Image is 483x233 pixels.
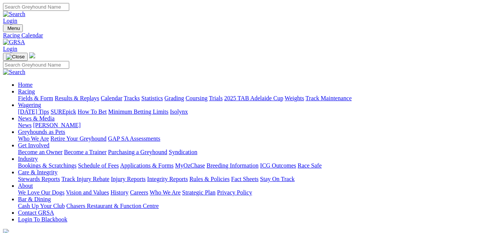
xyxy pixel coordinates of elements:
[165,95,184,101] a: Grading
[141,95,163,101] a: Statistics
[18,82,33,88] a: Home
[306,95,352,101] a: Track Maintenance
[51,135,107,142] a: Retire Your Greyhound
[189,176,230,182] a: Rules & Policies
[18,196,51,202] a: Bar & Dining
[18,102,41,108] a: Wagering
[18,115,55,122] a: News & Media
[66,189,109,196] a: Vision and Values
[209,95,223,101] a: Trials
[61,176,109,182] a: Track Injury Rebate
[3,46,17,52] a: Login
[207,162,259,169] a: Breeding Information
[285,95,304,101] a: Weights
[150,189,181,196] a: Who We Are
[18,216,67,223] a: Login To Blackbook
[66,203,159,209] a: Chasers Restaurant & Function Centre
[64,149,107,155] a: Become a Trainer
[18,189,64,196] a: We Love Our Dogs
[3,24,23,32] button: Toggle navigation
[3,69,25,76] img: Search
[3,11,25,18] img: Search
[3,61,69,69] input: Search
[18,149,62,155] a: Become an Owner
[18,95,480,102] div: Racing
[18,183,33,189] a: About
[260,162,296,169] a: ICG Outcomes
[175,162,205,169] a: MyOzChase
[3,3,69,11] input: Search
[78,162,119,169] a: Schedule of Fees
[217,189,252,196] a: Privacy Policy
[18,108,480,115] div: Wagering
[18,162,480,169] div: Industry
[33,122,80,128] a: [PERSON_NAME]
[108,108,168,115] a: Minimum Betting Limits
[18,142,49,148] a: Get Involved
[18,176,480,183] div: Care & Integrity
[18,189,480,196] div: About
[297,162,321,169] a: Race Safe
[18,203,480,209] div: Bar & Dining
[124,95,140,101] a: Tracks
[18,203,65,209] a: Cash Up Your Club
[18,129,65,135] a: Greyhounds as Pets
[29,52,35,58] img: logo-grsa-white.png
[18,135,49,142] a: Who We Are
[3,18,17,24] a: Login
[18,176,60,182] a: Stewards Reports
[182,189,215,196] a: Strategic Plan
[18,135,480,142] div: Greyhounds as Pets
[231,176,259,182] a: Fact Sheets
[186,95,208,101] a: Coursing
[111,176,146,182] a: Injury Reports
[108,135,161,142] a: GAP SA Assessments
[18,162,76,169] a: Bookings & Scratchings
[101,95,122,101] a: Calendar
[130,189,148,196] a: Careers
[18,169,58,175] a: Care & Integrity
[110,189,128,196] a: History
[51,108,76,115] a: SUREpick
[18,108,49,115] a: [DATE] Tips
[78,108,107,115] a: How To Bet
[18,95,53,101] a: Fields & Form
[18,149,480,156] div: Get Involved
[3,32,480,39] a: Racing Calendar
[18,122,31,128] a: News
[6,54,25,60] img: Close
[7,25,20,31] span: Menu
[55,95,99,101] a: Results & Replays
[120,162,174,169] a: Applications & Forms
[18,122,480,129] div: News & Media
[169,149,197,155] a: Syndication
[147,176,188,182] a: Integrity Reports
[18,156,38,162] a: Industry
[18,209,54,216] a: Contact GRSA
[170,108,188,115] a: Isolynx
[224,95,283,101] a: 2025 TAB Adelaide Cup
[3,53,28,61] button: Toggle navigation
[260,176,294,182] a: Stay On Track
[108,149,167,155] a: Purchasing a Greyhound
[18,88,35,95] a: Racing
[3,39,25,46] img: GRSA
